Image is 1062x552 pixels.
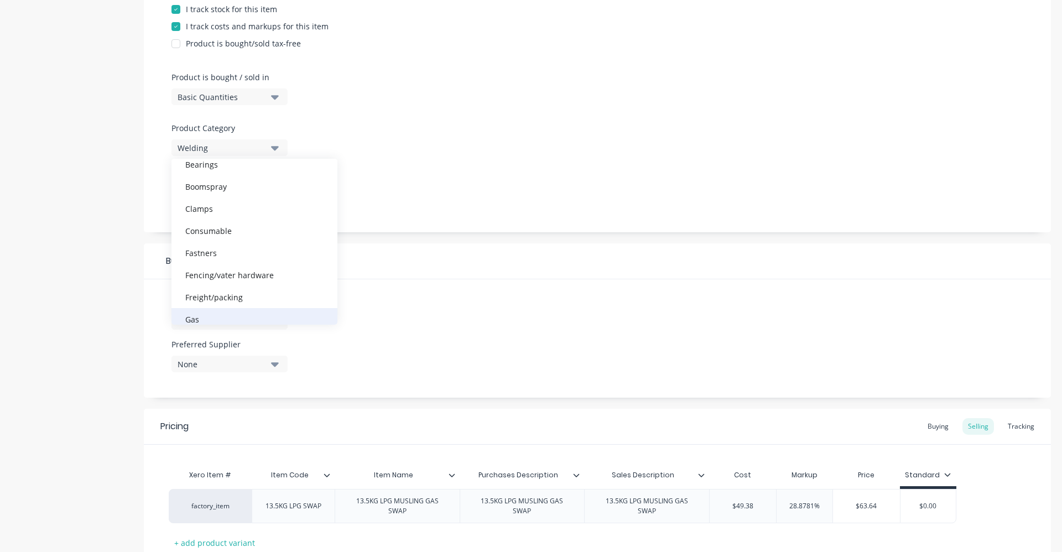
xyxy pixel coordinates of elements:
div: Standard [905,470,951,480]
label: Product is bought / sold in [171,71,282,83]
label: Preferred Supplier [171,339,288,350]
div: Gas [171,308,337,330]
button: Welding [171,139,288,156]
button: Basic Quantities [171,88,288,105]
div: Xero Item # [169,464,252,486]
div: Selling [962,418,994,435]
div: Freight/packing [171,286,337,308]
div: Purchases Description [460,464,585,486]
div: $49.38 [710,492,777,520]
div: Fastners [171,242,337,264]
div: 28.8781% [777,492,832,520]
div: 13.5KG LPG MUSLING GAS SWAP [589,494,705,518]
div: Buying [144,243,1051,279]
div: Cost [709,464,777,486]
div: I track costs and markups for this item [186,20,329,32]
label: Product Category [171,122,282,134]
div: 13.5KG LPG MUSLING GAS SWAP [465,494,580,518]
div: Item Name [335,461,453,489]
div: Sales Description [584,461,702,489]
div: Clamps [171,197,337,220]
div: 13.5KG LPG MUSLING GAS SWAP [340,494,455,518]
div: 13.5KG LPG SWAP [257,499,330,513]
div: Boomspray [171,175,337,197]
div: Welding [178,142,266,154]
div: factory_item13.5KG LPG SWAP13.5KG LPG MUSLING GAS SWAP13.5KG LPG MUSLING GAS SWAP13.5KG LPG MUSLI... [169,489,956,523]
div: None [178,358,266,370]
div: $63.64 [833,492,900,520]
div: Basic Quantities [178,91,266,103]
div: + add product variant [169,534,261,551]
div: Item Code [252,464,335,486]
div: Pricing [160,420,189,433]
div: Tracking [1002,418,1040,435]
div: Buying [922,418,954,435]
div: Markup [776,464,832,486]
div: Fencing/vater hardware [171,264,337,286]
div: Purchases Description [460,461,578,489]
div: Consumable [171,220,337,242]
div: $0.00 [900,492,956,520]
div: Item Name [335,464,460,486]
div: Item Code [252,461,328,489]
div: Price [832,464,900,486]
div: Sales Description [584,464,709,486]
button: None [171,356,288,372]
div: Product is bought/sold tax-free [186,38,301,49]
div: Bearings [171,153,337,175]
div: I track stock for this item [186,3,277,15]
div: factory_item [180,501,241,511]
